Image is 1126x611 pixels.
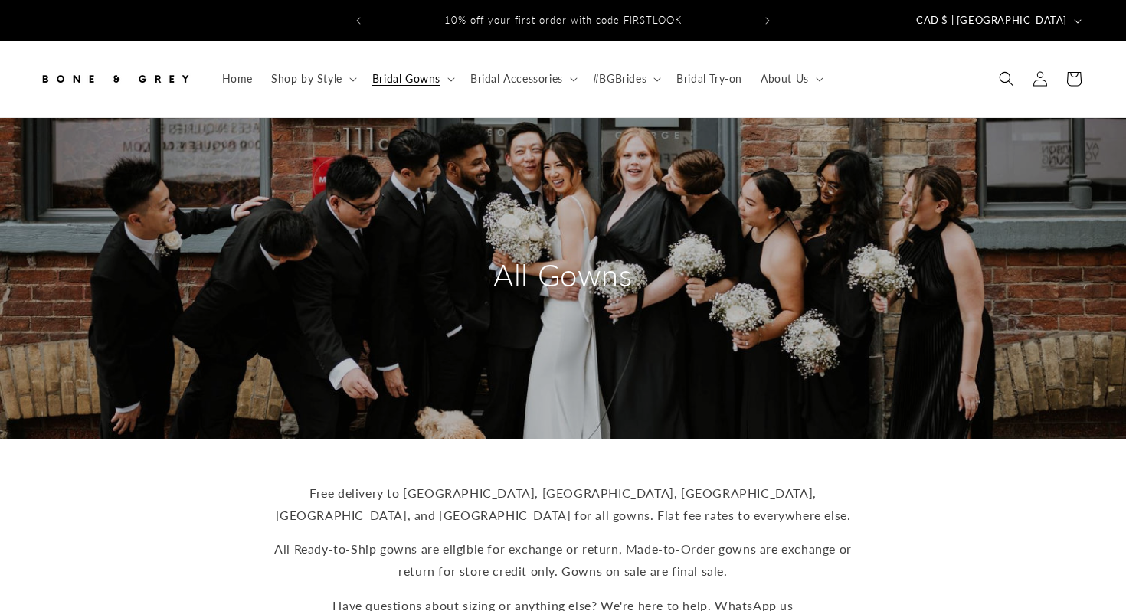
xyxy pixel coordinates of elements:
[751,6,784,35] button: Next announcement
[363,63,461,95] summary: Bridal Gowns
[444,14,682,26] span: 10% off your first order with code FIRSTLOOK
[907,6,1088,35] button: CAD $ | [GEOGRAPHIC_DATA]
[990,62,1023,96] summary: Search
[271,72,342,86] span: Shop by Style
[676,72,742,86] span: Bridal Try-on
[470,72,563,86] span: Bridal Accessories
[264,482,862,527] p: Free delivery to [GEOGRAPHIC_DATA], [GEOGRAPHIC_DATA], [GEOGRAPHIC_DATA], [GEOGRAPHIC_DATA], and ...
[342,6,375,35] button: Previous announcement
[761,72,809,86] span: About Us
[222,72,253,86] span: Home
[33,57,198,102] a: Bone and Grey Bridal
[461,63,584,95] summary: Bridal Accessories
[372,72,440,86] span: Bridal Gowns
[751,63,830,95] summary: About Us
[417,255,709,295] h2: All Gowns
[213,63,262,95] a: Home
[667,63,751,95] a: Bridal Try-on
[262,63,363,95] summary: Shop by Style
[593,72,646,86] span: #BGBrides
[38,62,191,96] img: Bone and Grey Bridal
[584,63,667,95] summary: #BGBrides
[916,13,1067,28] span: CAD $ | [GEOGRAPHIC_DATA]
[264,538,862,583] p: All Ready-to-Ship gowns are eligible for exchange or return, Made-to-Order gowns are exchange or ...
